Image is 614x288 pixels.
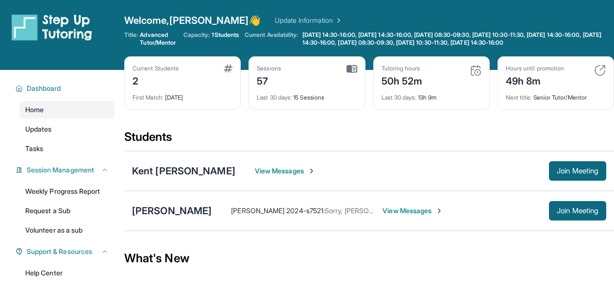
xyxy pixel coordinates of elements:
span: Current Availability: [245,31,298,47]
div: Senior Tutor/Mentor [506,88,606,102]
div: 49h 8m [506,72,564,88]
div: Current Students [133,65,179,72]
div: Sessions [257,65,281,72]
span: View Messages [255,166,315,176]
span: Sorry, [PERSON_NAME] is late at school. Let's do it another day. [325,206,520,215]
button: Session Management [23,165,109,175]
div: 13h 9m [382,88,481,102]
span: Capacity: [183,31,210,39]
div: 2 [133,72,179,88]
img: card [224,65,232,72]
a: Updates [19,120,115,138]
span: Tasks [25,144,43,153]
div: [DATE] [133,88,232,102]
span: Join Meeting [557,208,598,214]
span: View Messages [382,206,443,216]
img: card [594,65,606,76]
span: Join Meeting [557,168,598,174]
div: Hours until promotion [506,65,564,72]
button: Dashboard [23,84,109,93]
button: Join Meeting [549,201,606,220]
a: Help Center [19,264,115,282]
span: [PERSON_NAME] 2024-s7521 : [231,206,325,215]
a: Update Information [275,16,343,25]
span: Home [25,105,44,115]
div: Tutoring hours [382,65,423,72]
div: [PERSON_NAME] [132,204,212,218]
a: [DATE] 14:30-16:00, [DATE] 14:30-16:00, [DATE] 08:30-09:30, [DATE] 10:30-11:30, [DATE] 14:30-16:0... [300,31,614,47]
span: Updates [25,124,52,134]
a: Request a Sub [19,202,115,220]
div: What's New [124,237,614,280]
a: Weekly Progress Report [19,183,115,200]
div: Students [124,129,614,151]
a: Home [19,101,115,119]
img: card [470,65,481,76]
div: Kent [PERSON_NAME] [132,164,235,178]
div: 15 Sessions [257,88,357,102]
img: Chevron-Right [308,167,315,175]
img: Chevron Right [333,16,343,25]
span: [DATE] 14:30-16:00, [DATE] 14:30-16:00, [DATE] 08:30-09:30, [DATE] 10:30-11:30, [DATE] 14:30-16:0... [302,31,612,47]
span: Support & Resources [27,247,92,256]
span: First Match : [133,94,164,101]
span: Advanced Tutor/Mentor [140,31,177,47]
a: Tasks [19,140,115,157]
img: card [347,65,357,73]
span: Last 30 days : [382,94,416,101]
span: Session Management [27,165,94,175]
div: 50h 52m [382,72,423,88]
a: Volunteer as a sub [19,221,115,239]
div: 57 [257,72,281,88]
button: Join Meeting [549,161,606,181]
span: 1 Students [212,31,239,39]
img: Chevron-Right [435,207,443,215]
span: Welcome, [PERSON_NAME] 👋 [124,14,261,27]
span: Title: [124,31,138,47]
img: logo [12,14,92,41]
span: Last 30 days : [257,94,292,101]
span: Next title : [506,94,532,101]
button: Support & Resources [23,247,109,256]
span: Dashboard [27,84,61,93]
